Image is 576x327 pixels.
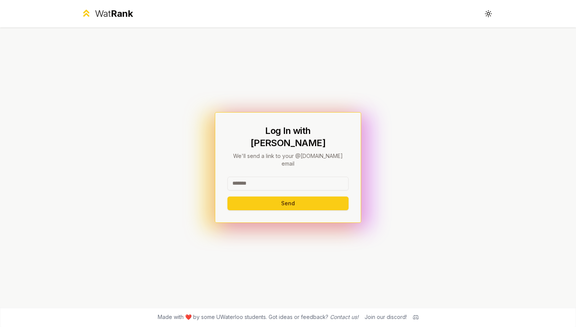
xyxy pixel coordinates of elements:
h1: Log In with [PERSON_NAME] [227,125,349,149]
span: Made with ❤️ by some UWaterloo students. Got ideas or feedback? [158,313,358,321]
a: Contact us! [330,314,358,320]
a: WatRank [81,8,133,20]
div: Wat [95,8,133,20]
button: Send [227,197,349,210]
span: Rank [111,8,133,19]
p: We'll send a link to your @[DOMAIN_NAME] email [227,152,349,168]
div: Join our discord! [365,313,407,321]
